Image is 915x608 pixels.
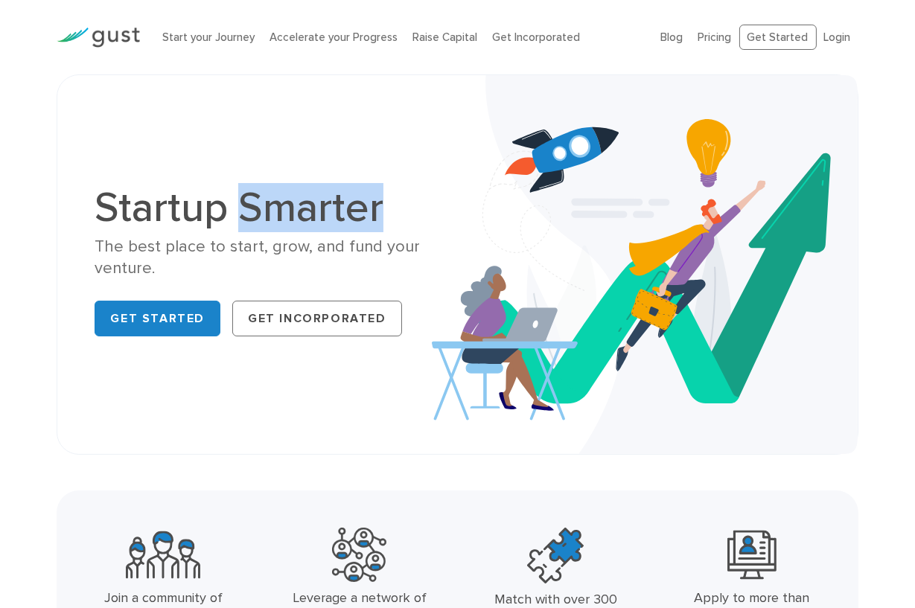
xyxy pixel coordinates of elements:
[39,39,164,51] div: Domain: [DOMAIN_NAME]
[24,39,36,51] img: website_grey.svg
[332,528,386,582] img: Powerful Partners
[95,187,446,228] h1: Startup Smarter
[492,31,580,44] a: Get Incorporated
[24,24,36,36] img: logo_orange.svg
[824,31,851,44] a: Login
[162,31,255,44] a: Start your Journey
[148,89,160,101] img: tab_keywords_by_traffic_grey.svg
[57,28,140,48] img: Gust Logo
[270,31,398,44] a: Accelerate your Progress
[698,31,732,44] a: Pricing
[727,528,777,582] img: Leading Angel Investment
[95,301,220,336] a: Get Started
[42,24,73,36] div: v 4.0.25
[40,89,52,101] img: tab_domain_overview_orange.svg
[165,91,251,100] div: Keywords by Traffic
[412,31,477,44] a: Raise Capital
[232,301,402,336] a: Get Incorporated
[661,31,683,44] a: Blog
[527,528,584,584] img: Top Accelerators
[57,91,133,100] div: Domain Overview
[739,25,817,51] a: Get Started
[95,236,446,280] div: The best place to start, grow, and fund your venture.
[432,75,858,454] img: Startup Smarter Hero
[126,528,200,582] img: Community Founders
